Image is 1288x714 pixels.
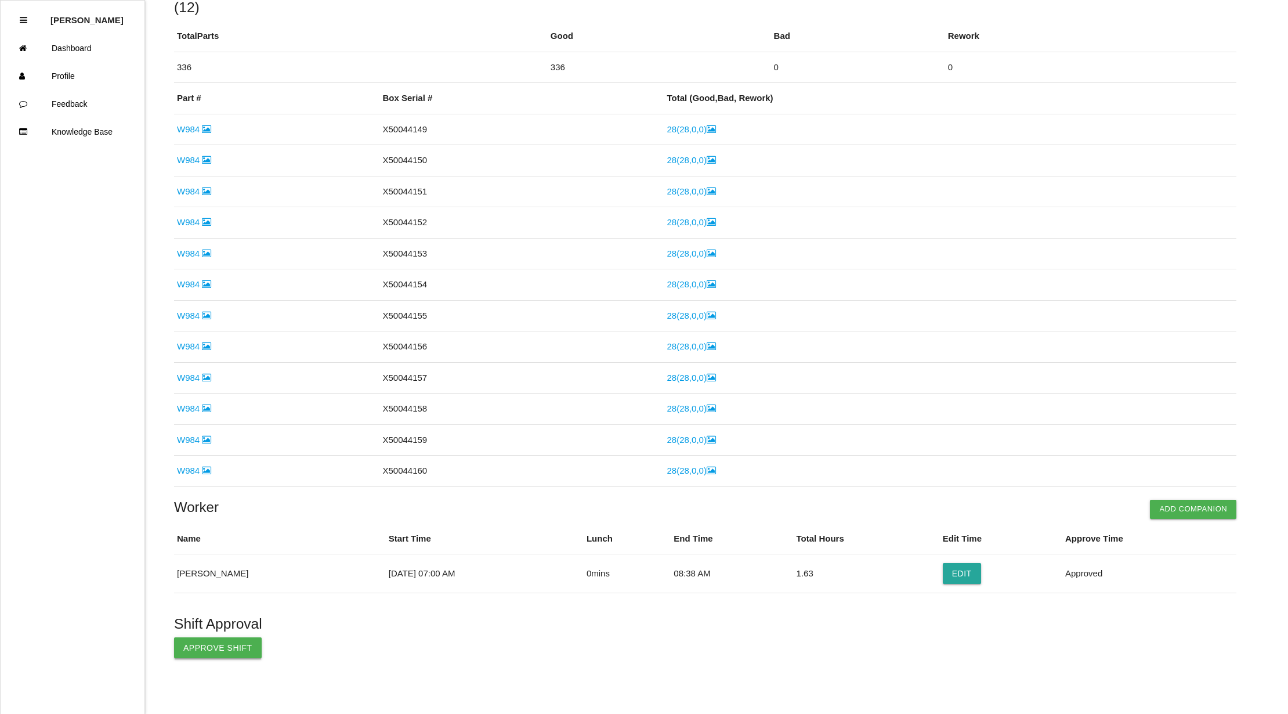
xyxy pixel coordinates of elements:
h5: Shift Approval [174,616,1236,632]
i: Image Inside [707,218,716,226]
td: 1.63 [794,554,940,593]
th: Rework [945,21,1236,52]
i: Image Inside [202,187,211,196]
i: Image Inside [202,218,211,226]
i: Image Inside [202,466,211,475]
a: 28(28,0,0) [667,186,715,196]
th: Start Time [386,524,584,554]
i: Image Inside [707,280,716,289]
td: X50044160 [379,456,664,487]
button: Edit [943,563,981,584]
i: Image Inside [707,311,716,320]
a: W984 [177,124,211,134]
a: Profile [1,62,144,90]
td: X50044157 [379,362,664,394]
th: Good [548,21,771,52]
th: Total Parts [174,21,548,52]
i: Image Inside [707,249,716,258]
a: 28(28,0,0) [667,373,715,383]
td: 0 mins [584,554,671,593]
td: X50044158 [379,394,664,425]
i: Image Inside [707,435,716,444]
th: Total Hours [794,524,940,554]
a: 28(28,0,0) [667,124,715,134]
i: Image Inside [202,404,211,413]
i: Image Inside [202,435,211,444]
a: W984 [177,466,211,475]
i: Image Inside [202,156,211,164]
a: W984 [177,217,211,227]
a: W984 [177,373,211,383]
th: Edit Time [940,524,1062,554]
i: Image Inside [707,156,716,164]
a: W984 [177,248,211,258]
th: Part # [174,83,379,114]
td: X50044150 [379,145,664,176]
td: X50044159 [379,424,664,456]
td: X50044153 [379,238,664,269]
th: End Time [671,524,793,554]
th: Approve Time [1062,524,1236,554]
a: W984 [177,403,211,413]
i: Image Inside [707,187,716,196]
a: W984 [177,311,211,320]
i: Image Inside [202,373,211,382]
a: 28(28,0,0) [667,279,715,289]
a: Feedback [1,90,144,118]
td: [PERSON_NAME] [174,554,386,593]
td: 336 [174,52,548,83]
th: Name [174,524,386,554]
td: 08:38 AM [671,554,793,593]
td: X50044151 [379,176,664,207]
td: X50044156 [379,331,664,363]
a: W984 [177,155,211,165]
a: W984 [177,341,211,351]
a: 28(28,0,0) [667,435,715,445]
th: Lunch [584,524,671,554]
a: 28(28,0,0) [667,341,715,351]
th: Total ( Good , Bad , Rework) [664,83,1236,114]
a: 28(28,0,0) [667,217,715,227]
i: Image Inside [707,466,716,475]
td: 0 [945,52,1236,83]
th: Bad [771,21,945,52]
i: Image Inside [202,249,211,258]
i: Image Inside [707,373,716,382]
div: Close [20,6,27,34]
td: 336 [548,52,771,83]
i: Image Inside [202,280,211,289]
i: Image Inside [707,342,716,351]
i: Image Inside [202,125,211,134]
td: [DATE] 07:00 AM [386,554,584,593]
button: Add Companion [1150,500,1236,518]
td: 0 [771,52,945,83]
a: 28(28,0,0) [667,248,715,258]
td: X50044152 [379,207,664,239]
a: Dashboard [1,34,144,62]
button: Approve Shift [174,637,262,658]
td: X50044154 [379,269,664,301]
a: Knowledge Base [1,118,144,146]
a: 28(28,0,0) [667,155,715,165]
th: Box Serial # [379,83,664,114]
td: X50044155 [379,300,664,331]
i: Image Inside [202,342,211,351]
h4: Worker [174,500,1236,515]
a: 28(28,0,0) [667,403,715,413]
a: W984 [177,435,211,445]
p: Diana Harris [50,6,124,25]
a: 28(28,0,0) [667,466,715,475]
a: W984 [177,186,211,196]
i: Image Inside [707,404,716,413]
a: 28(28,0,0) [667,311,715,320]
td: Approved [1062,554,1236,593]
i: Image Inside [707,125,716,134]
td: X50044149 [379,114,664,145]
a: W984 [177,279,211,289]
i: Image Inside [202,311,211,320]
